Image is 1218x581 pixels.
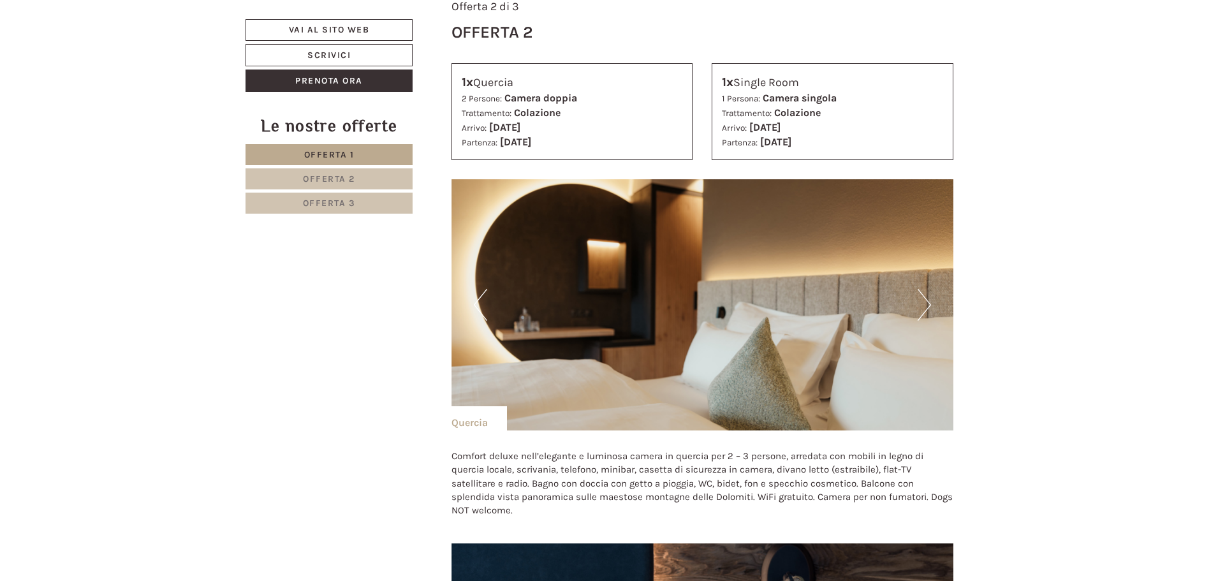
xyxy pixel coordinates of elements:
span: Offerta 3 [303,198,356,209]
div: Hotel B&B Feldmessner [19,37,200,47]
small: Arrivo: [462,123,487,133]
b: [DATE] [500,136,531,148]
b: 1x [462,75,473,89]
a: Vai al sito web [246,19,413,41]
small: 1 Persona: [722,94,760,103]
div: Single Room [722,73,943,92]
button: Previous [474,289,487,321]
div: Quercia [462,73,683,92]
small: Trattamento: [722,108,772,118]
b: Colazione [514,107,561,119]
span: Offerta 1 [304,149,355,160]
a: Scrivici [246,44,413,66]
p: Comfort deluxe nell’elegante e luminosa camera in quercia per 2 – 3 persone, arredata con mobili ... [451,450,954,518]
div: Offerta 2 [451,20,533,44]
div: Buon giorno, come possiamo aiutarla? [10,34,207,73]
b: [DATE] [489,121,520,133]
small: Partenza: [722,138,758,147]
b: Colazione [774,107,821,119]
small: 08:01 [19,62,200,71]
small: 2 Persone: [462,94,502,103]
small: Trattamento: [462,108,511,118]
img: image [451,179,954,430]
div: Quercia [451,406,507,430]
b: 1x [722,75,733,89]
b: Camera singola [763,92,837,104]
b: Camera doppia [504,92,577,104]
div: [DATE] [228,10,273,31]
button: Invia [435,336,502,358]
a: Prenota ora [246,70,413,92]
span: Offerta 2 [303,173,355,184]
b: [DATE] [760,136,791,148]
b: [DATE] [749,121,781,133]
small: Arrivo: [722,123,747,133]
button: Next [918,289,931,321]
div: Le nostre offerte [246,114,413,138]
small: Partenza: [462,138,497,147]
